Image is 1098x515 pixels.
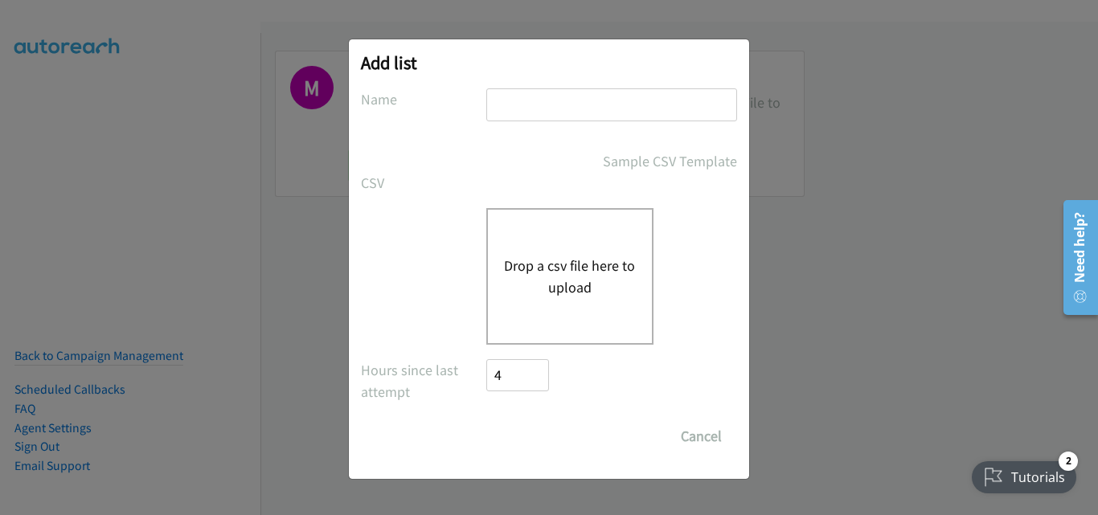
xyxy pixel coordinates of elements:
label: CSV [361,172,486,194]
iframe: Resource Center [1051,194,1098,321]
a: Sample CSV Template [603,150,737,172]
button: Cancel [666,420,737,452]
iframe: Checklist [962,445,1086,503]
label: Hours since last attempt [361,359,486,403]
label: Name [361,88,486,110]
h2: Add list [361,51,737,74]
button: Drop a csv file here to upload [504,255,636,298]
